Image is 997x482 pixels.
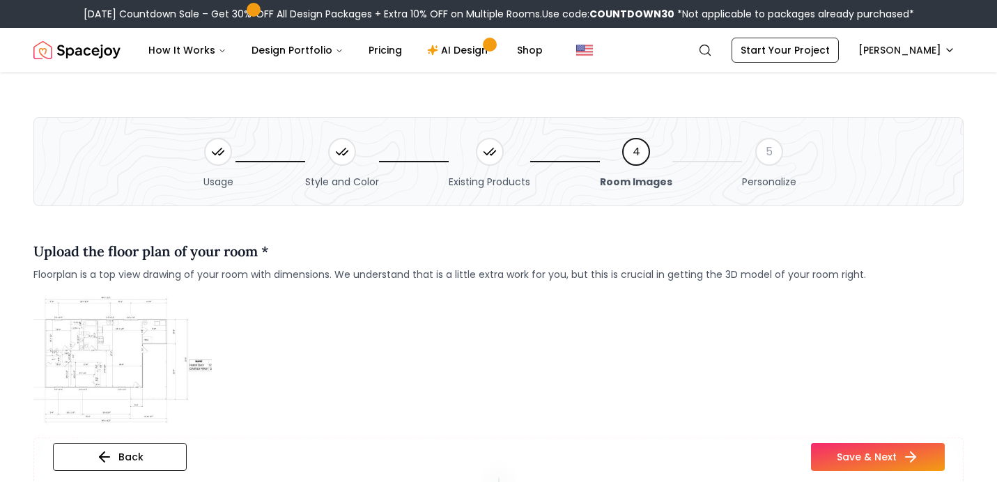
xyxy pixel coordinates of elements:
a: Shop [506,36,554,64]
a: Spacejoy [33,36,121,64]
a: Pricing [357,36,413,64]
img: Spacejoy Logo [33,36,121,64]
button: Design Portfolio [240,36,355,64]
img: United States [576,42,593,59]
button: Back [53,443,187,471]
img: Guide image [33,293,212,426]
b: COUNTDOWN30 [589,7,674,21]
span: Room Images [600,175,672,189]
h4: Upload the floor plan of your room * [33,241,866,262]
button: How It Works [137,36,238,64]
div: 5 [755,138,783,166]
a: AI Design [416,36,503,64]
span: *Not applicable to packages already purchased* [674,7,914,21]
span: Floorplan is a top view drawing of your room with dimensions. We understand that is a little extr... [33,267,866,281]
nav: Main [137,36,554,64]
span: Use code: [542,7,674,21]
button: Save & Next [811,443,945,471]
div: 4 [622,138,650,166]
span: Existing Products [449,175,530,189]
button: [PERSON_NAME] [850,38,964,63]
a: Start Your Project [732,38,839,63]
span: Personalize [742,175,796,189]
span: Usage [203,175,233,189]
span: Style and Color [305,175,379,189]
div: [DATE] Countdown Sale – Get 30% OFF All Design Packages + Extra 10% OFF on Multiple Rooms. [84,7,914,21]
nav: Global [33,28,964,72]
